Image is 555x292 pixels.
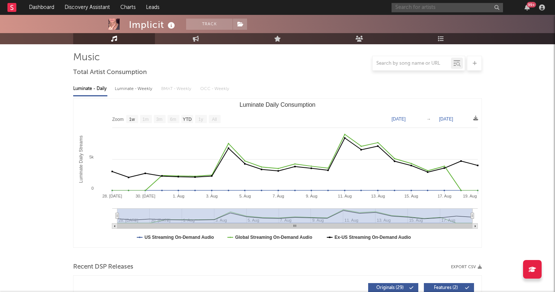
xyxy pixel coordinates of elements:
[143,117,149,122] text: 1m
[335,235,411,240] text: Ex-US Streaming On-Demand Audio
[212,117,217,122] text: All
[392,3,503,12] input: Search for artists
[156,117,163,122] text: 3m
[74,99,481,247] svg: Luminate Daily Consumption
[112,117,124,122] text: Zoom
[73,83,107,95] div: Luminate - Daily
[306,194,317,198] text: 9. Aug
[451,265,482,269] button: Export CSV
[206,194,218,198] text: 3. Aug
[129,19,177,31] div: Implicit
[103,194,122,198] text: 28. [DATE]
[183,117,192,122] text: YTD
[392,116,406,122] text: [DATE]
[136,194,155,198] text: 30. [DATE]
[73,53,100,62] span: Music
[525,4,530,10] button: 99+
[527,2,536,7] div: 99 +
[198,117,203,122] text: 1y
[371,194,385,198] text: 13. Aug
[239,194,251,198] text: 5. Aug
[273,194,284,198] text: 7. Aug
[145,235,214,240] text: US Streaming On-Demand Audio
[73,68,147,77] span: Total Artist Consumption
[463,194,477,198] text: 19. Aug
[426,116,431,122] text: →
[373,286,407,290] span: Originals ( 29 )
[173,194,184,198] text: 1. Aug
[89,155,94,159] text: 5k
[235,235,312,240] text: Global Streaming On-Demand Audio
[373,61,451,67] input: Search by song name or URL
[240,102,316,108] text: Luminate Daily Consumption
[429,286,463,290] span: Features ( 2 )
[404,194,418,198] text: 15. Aug
[170,117,176,122] text: 6m
[91,186,94,190] text: 0
[338,194,352,198] text: 11. Aug
[73,263,133,272] span: Recent DSP Releases
[115,83,154,95] div: Luminate - Weekly
[78,135,84,183] text: Luminate Daily Streams
[438,194,451,198] text: 17. Aug
[439,116,453,122] text: [DATE]
[186,19,233,30] button: Track
[129,117,135,122] text: 1w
